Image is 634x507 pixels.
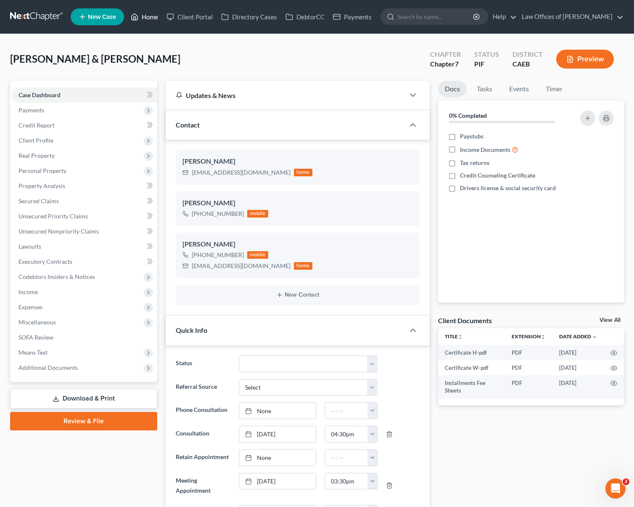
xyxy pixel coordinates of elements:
[88,14,116,20] span: New Case
[12,330,157,345] a: SOFA Review
[18,243,41,250] span: Lawsuits
[172,379,235,396] label: Referral Source
[489,9,517,24] a: Help
[623,478,629,485] span: 2
[559,333,597,340] a: Date Added expand_more
[12,88,157,103] a: Case Dashboard
[329,9,376,24] a: Payments
[12,118,157,133] a: Credit Report
[552,375,604,398] td: [DATE]
[18,152,55,159] span: Real Property
[325,403,368,419] input: -- : --
[460,184,556,192] span: Drivers license & social security card
[176,326,207,334] span: Quick Info
[172,426,235,443] label: Consultation
[18,319,56,326] span: Miscellaneous
[430,59,461,69] div: Chapter
[18,137,53,144] span: Client Profile
[172,356,235,372] label: Status
[445,333,463,340] a: Titleunfold_more
[176,121,200,129] span: Contact
[182,292,413,298] button: New Contact
[18,182,65,189] span: Property Analysis
[18,273,95,280] span: Codebtors Insiders & Notices
[505,375,552,398] td: PDF
[192,210,244,218] div: [PHONE_NUMBER]
[552,345,604,360] td: [DATE]
[239,426,316,442] a: [DATE]
[325,450,368,466] input: -- : --
[541,334,546,340] i: unfold_more
[438,345,505,360] td: Certificate H-pdf
[18,364,78,371] span: Additional Documents
[552,360,604,375] td: [DATE]
[449,112,487,119] strong: 0% Completed
[458,334,463,340] i: unfold_more
[460,132,483,141] span: Paystubs
[12,224,157,239] a: Unsecured Nonpriority Claims
[512,59,543,69] div: CAEB
[10,389,157,409] a: Download & Print
[182,239,413,250] div: [PERSON_NAME]
[600,317,621,323] a: View All
[18,106,44,114] span: Payments
[505,360,552,375] td: PDF
[460,171,535,180] span: Credit Counseling Certificate
[172,402,235,419] label: Phone Consultation
[176,91,394,100] div: Updates & News
[430,50,461,59] div: Chapter
[192,251,244,259] div: [PHONE_NUMBER]
[455,60,459,68] span: 7
[512,50,543,59] div: District
[474,50,499,59] div: Status
[247,251,268,259] div: mobile
[438,316,492,325] div: Client Documents
[239,403,316,419] a: None
[460,146,510,154] span: Income Documents
[12,239,157,254] a: Lawsuits
[294,262,312,270] div: home
[239,473,316,489] a: [DATE]
[12,194,157,209] a: Secured Claims
[460,159,489,167] span: Tax returns
[18,288,38,295] span: Income
[12,254,157,269] a: Executory Contracts
[192,168,291,177] div: [EMAIL_ADDRESS][DOMAIN_NAME]
[18,228,99,235] span: Unsecured Nonpriority Claims
[592,334,597,340] i: expand_more
[325,473,368,489] input: -- : --
[12,209,157,224] a: Unsecured Priority Claims
[18,258,72,265] span: Executory Contracts
[217,9,281,24] a: Directory Cases
[18,167,66,174] span: Personal Property
[397,9,474,24] input: Search by name...
[512,333,546,340] a: Extensionunfold_more
[182,198,413,208] div: [PERSON_NAME]
[505,345,552,360] td: PDF
[502,81,536,97] a: Events
[438,375,505,398] td: Installments Fee Sheets
[18,122,55,129] span: Credit Report
[470,81,499,97] a: Tasks
[172,449,235,466] label: Retain Appointment
[18,212,88,220] span: Unsecured Priority Claims
[539,81,569,97] a: Timer
[18,303,42,311] span: Expenses
[556,50,614,69] button: Preview
[438,81,467,97] a: Docs
[10,412,157,430] a: Review & File
[18,349,48,356] span: Means Test
[247,210,268,218] div: mobile
[438,360,505,375] td: Certificate W-pdf
[518,9,623,24] a: Law Offices of [PERSON_NAME]
[18,91,61,98] span: Case Dashboard
[605,478,626,499] iframe: Intercom live chat
[18,197,59,204] span: Secured Claims
[182,157,413,167] div: [PERSON_NAME]
[12,178,157,194] a: Property Analysis
[281,9,329,24] a: DebtorCC
[127,9,162,24] a: Home
[18,334,53,341] span: SOFA Review
[239,450,316,466] a: None
[162,9,217,24] a: Client Portal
